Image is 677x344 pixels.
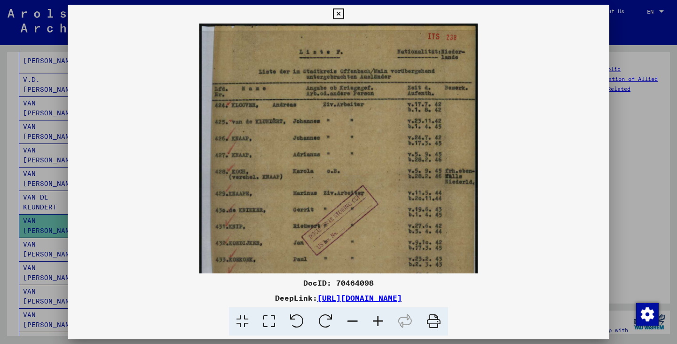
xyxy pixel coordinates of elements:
div: DeepLink: [68,292,609,304]
div: DocID: 70464098 [68,277,609,288]
img: Change consent [636,303,659,326]
div: Change consent [636,303,658,325]
a: [URL][DOMAIN_NAME] [317,293,402,303]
